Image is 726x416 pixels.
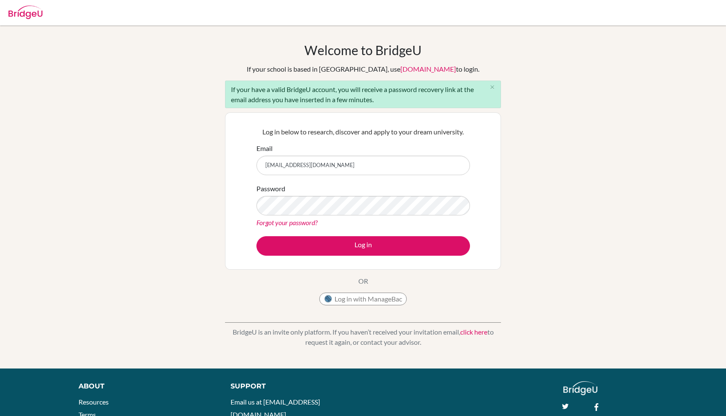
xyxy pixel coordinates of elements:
[358,276,368,286] p: OR
[484,81,501,94] button: Close
[8,6,42,19] img: Bridge-U
[256,236,470,256] button: Log in
[400,65,456,73] a: [DOMAIN_NAME]
[247,64,479,74] div: If your school is based in [GEOGRAPHIC_DATA], use to login.
[231,381,354,391] div: Support
[79,398,109,406] a: Resources
[460,328,487,336] a: click here
[489,84,495,90] i: close
[225,327,501,347] p: BridgeU is an invite only platform. If you haven’t received your invitation email, to request it ...
[256,127,470,137] p: Log in below to research, discover and apply to your dream university.
[304,42,422,58] h1: Welcome to BridgeU
[256,218,318,226] a: Forgot your password?
[225,81,501,108] div: If your have a valid BridgeU account, you will receive a password recovery link at the email addr...
[79,381,211,391] div: About
[256,143,273,154] label: Email
[256,184,285,194] label: Password
[319,293,407,305] button: Log in with ManageBac
[563,381,598,395] img: logo_white@2x-f4f0deed5e89b7ecb1c2cc34c3e3d731f90f0f143d5ea2071677605dd97b5244.png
